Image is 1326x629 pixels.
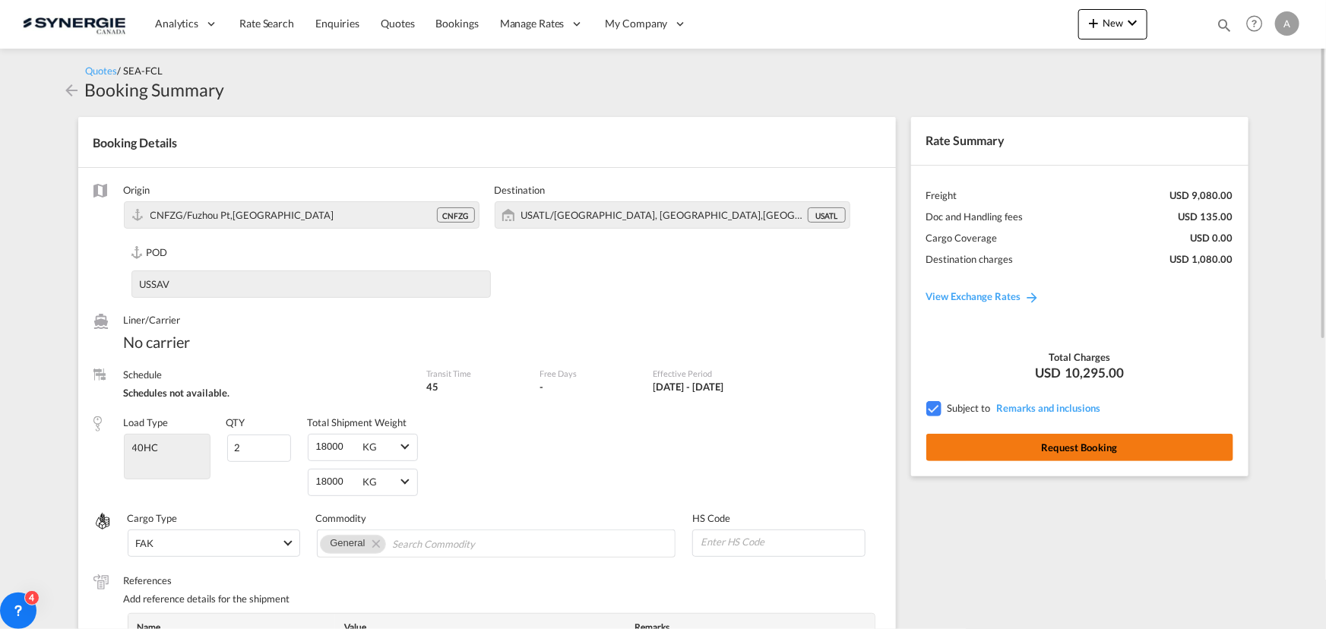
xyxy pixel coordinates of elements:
[63,81,81,100] md-icon: icon-arrow-left
[124,416,169,429] div: Load Type
[1123,14,1141,32] md-icon: icon-chevron-down
[124,386,411,400] div: Schedules not available.
[654,380,724,394] div: 11 Aug 2025 - 31 Aug 2025
[911,275,1055,318] a: View Exchange Rates
[426,368,524,379] label: Transit Time
[926,210,1024,223] div: Doc and Handling fees
[93,135,178,150] span: Booking Details
[124,574,881,587] label: References
[128,511,301,525] label: Cargo Type
[654,368,790,379] label: Effective Period
[1179,210,1233,223] div: USD 135.00
[330,537,365,548] span: General
[227,435,291,462] input: Qty
[993,402,1101,414] span: REMARKSINCLUSIONS
[150,209,334,221] span: CNFZG/Fuzhou Pt,Asia Pacific
[363,476,378,488] div: KG
[1078,9,1147,40] button: icon-plus 400-fgNewicon-chevron-down
[911,117,1248,164] div: Rate Summary
[606,16,668,31] span: My Company
[1170,252,1233,266] div: USD 1,080.00
[128,529,301,557] md-select: Select Cargo type: FAK
[136,537,154,549] div: FAK
[124,368,411,381] label: Schedule
[124,313,411,327] label: Liner/Carrier
[308,416,407,429] div: Total Shipment Weight
[315,17,359,30] span: Enquiries
[1275,11,1299,36] div: A
[362,536,385,551] button: Remove General
[948,402,991,414] span: Subject to
[692,511,866,525] label: HS Code
[315,511,677,525] label: Commodity
[118,65,163,77] span: / SEA-FCL
[1065,364,1124,382] span: 10,295.00
[926,188,957,202] div: Freight
[131,245,491,261] label: POD
[1191,231,1233,245] div: USD 0.00
[63,77,85,102] div: icon-arrow-left
[1084,17,1141,29] span: New
[155,16,198,31] span: Analytics
[226,416,245,429] div: QTY
[495,183,850,197] label: Destination
[926,434,1233,461] button: Request Booking
[926,231,998,245] div: Cargo Coverage
[926,252,1014,266] div: Destination charges
[393,532,532,556] input: Search Commodity
[1025,289,1040,305] md-icon: icon-arrow-right
[363,441,378,453] div: KG
[1170,188,1233,202] div: USD 9,080.00
[540,380,543,394] div: -
[381,17,414,30] span: Quotes
[436,17,479,30] span: Bookings
[124,592,881,605] div: Add reference details for the shipment
[330,536,368,551] div: General. Press delete to remove this chip.
[86,65,118,77] span: Quotes
[126,436,209,459] input: Load Type
[93,314,109,329] md-icon: /assets/icons/custom/liner-aaa8ad.svg
[808,207,846,223] div: USATL
[1242,11,1267,36] span: Help
[500,16,565,31] span: Manage Rates
[239,17,294,30] span: Rate Search
[540,368,638,379] label: Free Days
[1242,11,1275,38] div: Help
[437,207,475,223] div: CNFZG
[1216,17,1233,40] div: icon-magnify
[315,469,358,492] input: Weight
[124,183,479,197] label: Origin
[315,435,358,457] input: Weight
[699,530,865,553] input: Enter HS Code
[132,277,170,291] div: USSAV
[426,380,524,394] div: 45
[85,77,225,102] div: Booking Summary
[23,7,125,41] img: 1f56c880d42311ef80fc7dca854c8e59.png
[1084,14,1103,32] md-icon: icon-plus 400-fg
[926,364,1233,382] div: USD
[317,529,676,557] md-chips-wrap: Chips container. Use arrow keys to select chips.
[1216,17,1233,33] md-icon: icon-magnify
[124,331,411,352] span: No carrier
[521,209,865,221] span: USATL/Atlanta, GA,Americas
[926,350,1233,364] div: Total Charges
